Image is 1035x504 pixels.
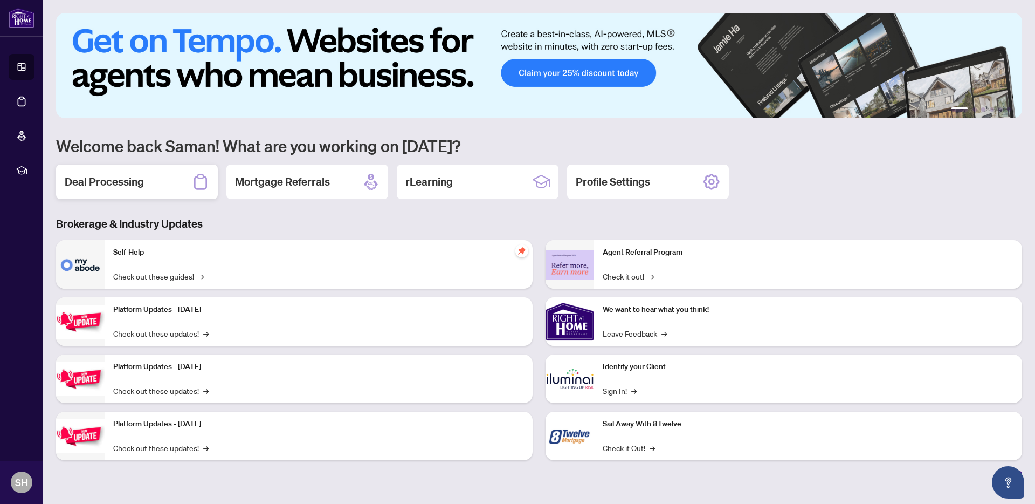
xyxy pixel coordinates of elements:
[113,442,209,454] a: Check out these updates!→
[203,442,209,454] span: →
[990,107,994,112] button: 4
[603,385,637,397] a: Sign In!→
[113,385,209,397] a: Check out these updates!→
[56,216,1022,231] h3: Brokerage & Industry Updates
[65,174,144,189] h2: Deal Processing
[113,361,524,373] p: Platform Updates - [DATE]
[981,107,985,112] button: 3
[576,174,650,189] h2: Profile Settings
[631,385,637,397] span: →
[998,107,1003,112] button: 5
[235,174,330,189] h2: Mortgage Referrals
[603,361,1013,373] p: Identify your Client
[56,419,105,453] img: Platform Updates - June 23, 2025
[546,355,594,403] img: Identify your Client
[546,412,594,460] img: Sail Away With 8Twelve
[546,297,594,346] img: We want to hear what you think!
[56,135,1022,156] h1: Welcome back Saman! What are you working on [DATE]?
[203,328,209,339] span: →
[56,240,105,289] img: Self-Help
[1007,107,1011,112] button: 6
[203,385,209,397] span: →
[113,418,524,430] p: Platform Updates - [DATE]
[15,475,28,490] span: SH
[992,466,1024,499] button: Open asap
[661,328,667,339] span: →
[650,442,655,454] span: →
[198,270,204,282] span: →
[405,174,453,189] h2: rLearning
[9,8,34,28] img: logo
[951,107,968,112] button: 1
[603,270,654,282] a: Check it out!→
[603,442,655,454] a: Check it Out!→
[113,328,209,339] a: Check out these updates!→
[603,247,1013,258] p: Agent Referral Program
[113,247,524,258] p: Self-Help
[603,304,1013,316] p: We want to hear what you think!
[515,244,528,257] span: pushpin
[972,107,977,112] button: 2
[546,250,594,280] img: Agent Referral Program
[113,304,524,316] p: Platform Updates - [DATE]
[648,270,654,282] span: →
[56,305,105,339] img: Platform Updates - July 21, 2025
[603,418,1013,430] p: Sail Away With 8Twelve
[113,270,204,282] a: Check out these guides!→
[56,13,1022,118] img: Slide 0
[603,328,667,339] a: Leave Feedback→
[56,362,105,396] img: Platform Updates - July 8, 2025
